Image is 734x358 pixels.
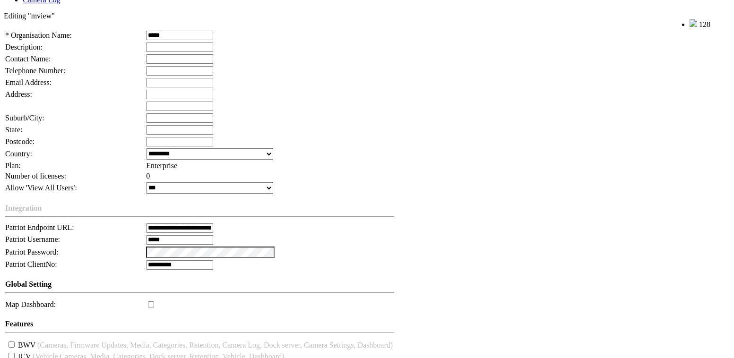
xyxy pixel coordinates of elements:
[5,248,58,256] span: Patriot Password:
[146,162,177,170] span: Enterprise
[5,280,52,288] span: Global Setting
[5,150,32,158] span: Country:
[699,20,710,28] span: 128
[146,172,150,180] span: 0
[5,260,57,268] span: Patriot ClientNo:
[5,126,22,134] span: State:
[590,20,671,27] span: Welcome, BWV (Administrator)
[5,78,52,86] span: Email Address:
[5,43,43,51] span: Description:
[5,235,60,243] span: Patriot Username:
[5,90,32,98] span: Address:
[5,184,77,192] span: Allow 'View All Users':
[5,204,42,212] span: Integration
[5,223,74,231] span: Patriot Endpoint URL:
[5,31,72,39] span: * Organisation Name:
[18,341,35,349] span: BWV
[5,114,44,122] span: Suburb/City:
[5,300,56,308] span: Map Dashboard:
[5,172,66,180] span: Number of licenses:
[5,320,33,328] span: Features
[5,67,65,75] span: Telephone Number:
[5,137,35,145] span: Postcode:
[5,55,51,63] span: Contact Name:
[690,19,697,27] img: bell25.png
[4,12,55,20] span: Editing "mview"
[5,162,21,170] span: Plan:
[37,341,393,349] span: (Cameras, Firmware Updates, Media, Categories, Retention, Camera Log, Dock server, Camera Setting...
